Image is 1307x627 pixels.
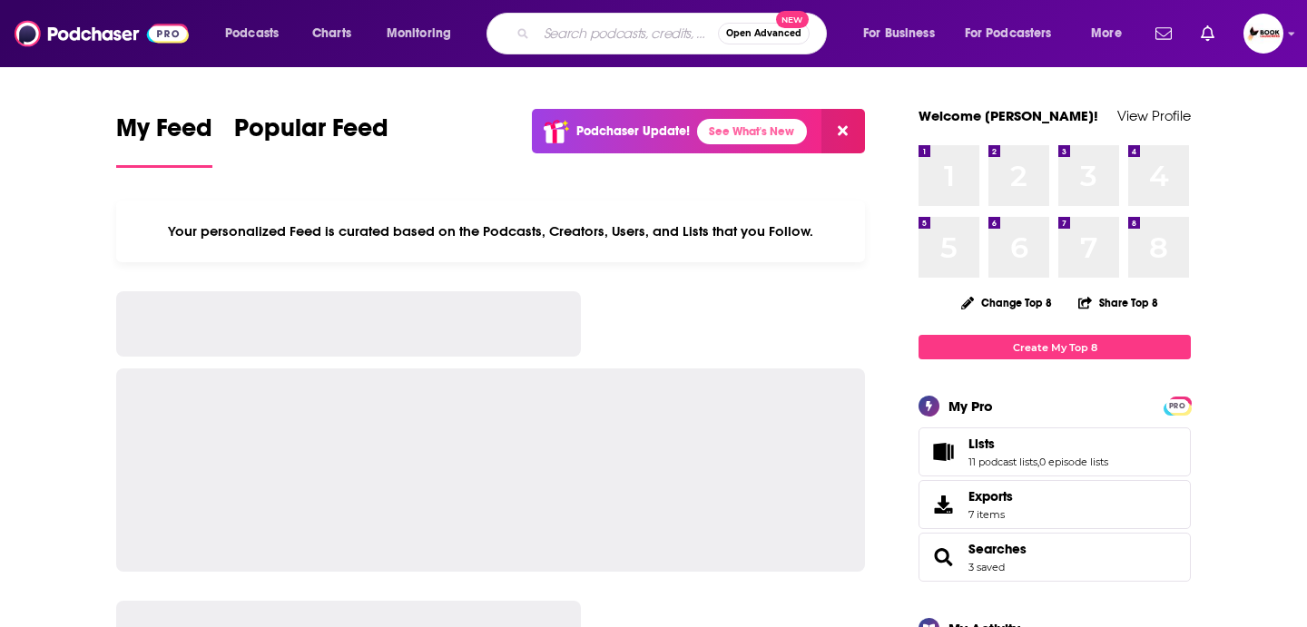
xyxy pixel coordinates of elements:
[697,119,807,144] a: See What's New
[726,29,801,38] span: Open Advanced
[948,397,993,415] div: My Pro
[1039,456,1108,468] a: 0 episode lists
[504,13,844,54] div: Search podcasts, credits, & more...
[953,19,1078,48] button: open menu
[925,492,961,517] span: Exports
[919,427,1191,476] span: Lists
[968,488,1013,505] span: Exports
[863,21,935,46] span: For Business
[116,113,212,154] span: My Feed
[1148,18,1179,49] a: Show notifications dropdown
[950,291,1063,314] button: Change Top 8
[234,113,388,154] span: Popular Feed
[1243,14,1283,54] button: Show profile menu
[718,23,810,44] button: Open AdvancedNew
[576,123,690,139] p: Podchaser Update!
[968,436,1108,452] a: Lists
[1078,19,1145,48] button: open menu
[968,456,1037,468] a: 11 podcast lists
[968,508,1013,521] span: 7 items
[116,113,212,168] a: My Feed
[919,335,1191,359] a: Create My Top 8
[919,533,1191,582] span: Searches
[968,541,1027,557] a: Searches
[968,436,995,452] span: Lists
[925,544,961,570] a: Searches
[536,19,718,48] input: Search podcasts, credits, & more...
[925,439,961,465] a: Lists
[374,19,475,48] button: open menu
[1037,456,1039,468] span: ,
[850,19,958,48] button: open menu
[1166,399,1188,413] span: PRO
[225,21,279,46] span: Podcasts
[1077,285,1159,320] button: Share Top 8
[387,21,451,46] span: Monitoring
[116,201,865,262] div: Your personalized Feed is curated based on the Podcasts, Creators, Users, and Lists that you Follow.
[1243,14,1283,54] img: User Profile
[919,107,1098,124] a: Welcome [PERSON_NAME]!
[1117,107,1191,124] a: View Profile
[1091,21,1122,46] span: More
[965,21,1052,46] span: For Podcasters
[1194,18,1222,49] a: Show notifications dropdown
[234,113,388,168] a: Popular Feed
[15,16,189,51] img: Podchaser - Follow, Share and Rate Podcasts
[1166,398,1188,412] a: PRO
[300,19,362,48] a: Charts
[212,19,302,48] button: open menu
[968,561,1005,573] a: 3 saved
[312,21,351,46] span: Charts
[1243,14,1283,54] span: Logged in as BookLaunchers
[776,11,809,28] span: New
[919,480,1191,529] a: Exports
